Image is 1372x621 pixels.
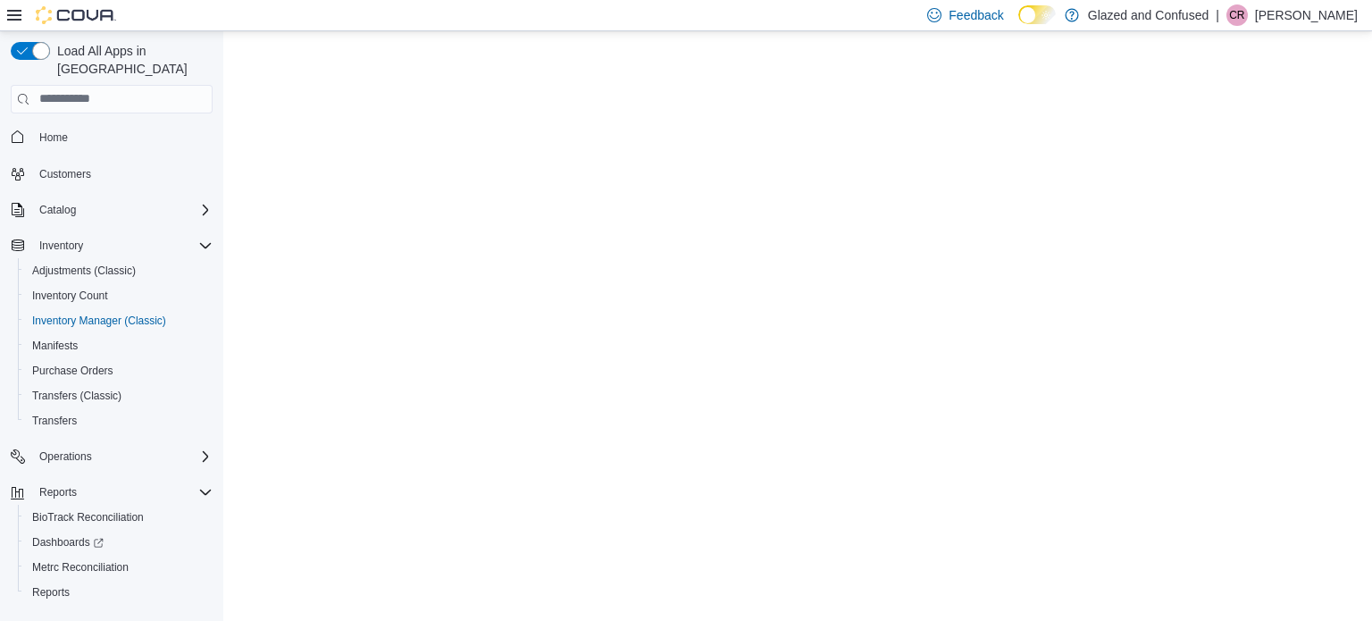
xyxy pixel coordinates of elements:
span: Customers [32,163,213,185]
span: Purchase Orders [25,360,213,382]
a: Adjustments (Classic) [25,260,143,281]
span: Transfers (Classic) [25,385,213,407]
p: [PERSON_NAME] [1255,4,1358,26]
button: Catalog [4,197,220,222]
span: Purchase Orders [32,364,113,378]
a: Transfers [25,410,84,432]
span: Inventory [39,239,83,253]
a: Dashboards [18,530,220,555]
span: Dark Mode [1018,24,1019,25]
span: Inventory Count [32,289,108,303]
a: Manifests [25,335,85,357]
span: Manifests [25,335,213,357]
span: BioTrack Reconciliation [25,507,213,528]
span: Inventory Manager (Classic) [25,310,213,331]
button: Catalog [32,199,83,221]
span: Transfers [32,414,77,428]
span: CR [1229,4,1244,26]
a: Inventory Count [25,285,115,306]
a: Inventory Manager (Classic) [25,310,173,331]
button: Reports [32,482,84,503]
span: Manifests [32,339,78,353]
span: BioTrack Reconciliation [32,510,144,524]
button: Inventory [4,233,220,258]
span: Inventory Manager (Classic) [32,314,166,328]
span: Dashboards [25,532,213,553]
span: Transfers (Classic) [32,389,121,403]
span: Reports [39,485,77,499]
a: Purchase Orders [25,360,121,382]
span: Catalog [32,199,213,221]
button: Adjustments (Classic) [18,258,220,283]
div: Cody Rosenthal [1226,4,1248,26]
button: Transfers [18,408,220,433]
button: Purchase Orders [18,358,220,383]
button: Reports [4,480,220,505]
span: Feedback [949,6,1003,24]
span: Metrc Reconciliation [32,560,129,575]
span: Reports [32,585,70,600]
span: Transfers [25,410,213,432]
button: Manifests [18,333,220,358]
span: Customers [39,167,91,181]
button: Reports [18,580,220,605]
span: Load All Apps in [GEOGRAPHIC_DATA] [50,42,213,78]
span: Inventory [32,235,213,256]
span: Adjustments (Classic) [32,264,136,278]
a: Customers [32,164,98,185]
button: Inventory Count [18,283,220,308]
span: Reports [32,482,213,503]
button: Transfers (Classic) [18,383,220,408]
button: BioTrack Reconciliation [18,505,220,530]
a: Metrc Reconciliation [25,557,136,578]
span: Home [39,130,68,145]
a: Home [32,127,75,148]
span: Inventory Count [25,285,213,306]
img: Cova [36,6,116,24]
span: Adjustments (Classic) [25,260,213,281]
span: Catalog [39,203,76,217]
span: Metrc Reconciliation [25,557,213,578]
span: Operations [32,446,213,467]
span: Operations [39,449,92,464]
button: Home [4,124,220,150]
button: Operations [4,444,220,469]
a: Transfers (Classic) [25,385,129,407]
input: Dark Mode [1018,5,1056,24]
span: Reports [25,582,213,603]
button: Inventory Manager (Classic) [18,308,220,333]
a: BioTrack Reconciliation [25,507,151,528]
p: | [1216,4,1219,26]
span: Dashboards [32,535,104,550]
button: Customers [4,161,220,187]
button: Operations [32,446,99,467]
span: Home [32,126,213,148]
button: Inventory [32,235,90,256]
a: Reports [25,582,77,603]
button: Metrc Reconciliation [18,555,220,580]
a: Dashboards [25,532,111,553]
p: Glazed and Confused [1088,4,1209,26]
